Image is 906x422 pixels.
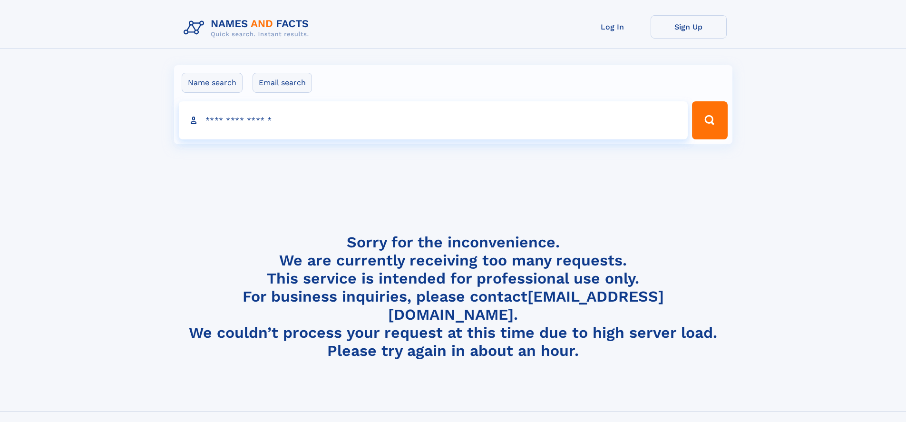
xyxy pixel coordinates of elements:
[180,233,727,360] h4: Sorry for the inconvenience. We are currently receiving too many requests. This service is intend...
[692,101,727,139] button: Search Button
[388,287,664,324] a: [EMAIL_ADDRESS][DOMAIN_NAME]
[182,73,243,93] label: Name search
[651,15,727,39] a: Sign Up
[253,73,312,93] label: Email search
[180,15,317,41] img: Logo Names and Facts
[575,15,651,39] a: Log In
[179,101,688,139] input: search input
